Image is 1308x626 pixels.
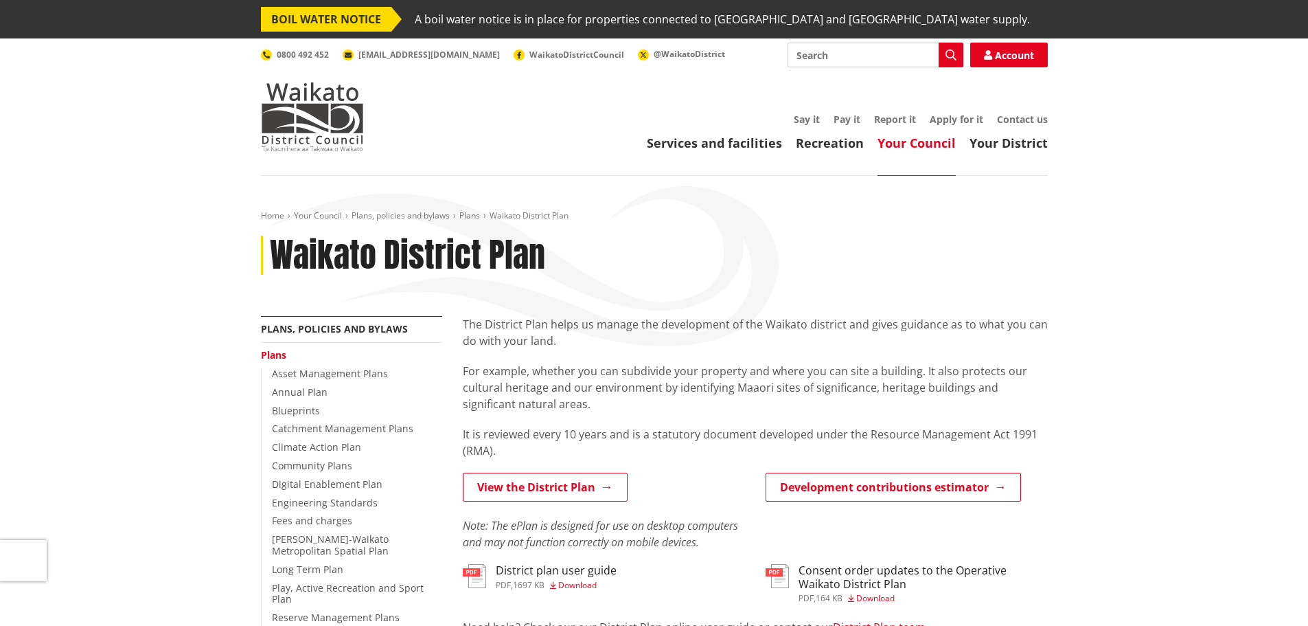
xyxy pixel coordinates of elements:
[766,564,1048,602] a: Consent order updates to the Operative Waikato District Plan pdf,164 KB Download
[877,135,956,151] a: Your Council
[277,49,329,60] span: 0800 492 452
[261,49,329,60] a: 0800 492 452
[514,49,624,60] a: WaikatoDistrictCouncil
[496,579,511,591] span: pdf
[343,49,500,60] a: [EMAIL_ADDRESS][DOMAIN_NAME]
[799,592,814,604] span: pdf
[930,113,983,126] a: Apply for it
[647,135,782,151] a: Services and facilities
[463,564,617,589] a: District plan user guide pdf,1697 KB Download
[970,43,1048,67] a: Account
[463,564,486,588] img: document-pdf.svg
[463,363,1048,412] p: For example, whether you can subdivide your property and where you can site a building. It also p...
[788,43,963,67] input: Search input
[496,581,617,590] div: ,
[272,404,320,417] a: Blueprints
[997,113,1048,126] a: Contact us
[294,210,342,221] a: Your Council
[272,496,378,509] a: Engineering Standards
[272,611,400,624] a: Reserve Management Plans
[272,478,382,491] a: Digital Enablement Plan
[463,426,1048,459] p: It is reviewed every 10 years and is a statutory document developed under the Resource Management...
[272,459,352,472] a: Community Plans
[358,49,500,60] span: [EMAIL_ADDRESS][DOMAIN_NAME]
[654,48,725,60] span: @WaikatoDistrict
[272,514,352,527] a: Fees and charges
[463,316,1048,349] p: The District Plan helps us manage the development of the Waikato district and gives guidance as t...
[261,82,364,151] img: Waikato District Council - Te Kaunihera aa Takiwaa o Waikato
[270,236,545,276] h1: Waikato District Plan
[796,135,864,151] a: Recreation
[463,518,738,550] em: Note: The ePlan is designed for use on desktop computers and may not function correctly on mobile...
[834,113,860,126] a: Pay it
[272,581,424,606] a: Play, Active Recreation and Sport Plan
[272,422,413,435] a: Catchment Management Plans
[352,210,450,221] a: Plans, policies and bylaws
[490,210,569,221] span: Waikato District Plan
[529,49,624,60] span: WaikatoDistrictCouncil
[799,594,1048,603] div: ,
[415,7,1030,32] span: A boil water notice is in place for properties connected to [GEOGRAPHIC_DATA] and [GEOGRAPHIC_DAT...
[261,7,391,32] span: BOIL WATER NOTICE
[261,210,1048,222] nav: breadcrumb
[463,473,628,502] a: View the District Plan
[513,579,544,591] span: 1697 KB
[272,563,343,576] a: Long Term Plan
[459,210,480,221] a: Plans
[969,135,1048,151] a: Your District
[272,385,328,399] a: Annual Plan
[799,564,1048,590] h3: Consent order updates to the Operative Waikato District Plan
[496,564,617,577] h3: District plan user guide
[558,579,597,591] span: Download
[272,440,361,454] a: Climate Action Plan
[766,564,789,588] img: document-pdf.svg
[794,113,820,126] a: Say it
[261,348,286,361] a: Plans
[261,210,284,221] a: Home
[638,48,725,60] a: @WaikatoDistrict
[766,473,1021,502] a: Development contributions estimator
[272,367,388,380] a: Asset Management Plans
[816,592,842,604] span: 164 KB
[261,322,408,335] a: Plans, policies and bylaws
[272,533,389,557] a: [PERSON_NAME]-Waikato Metropolitan Spatial Plan
[874,113,916,126] a: Report it
[856,592,895,604] span: Download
